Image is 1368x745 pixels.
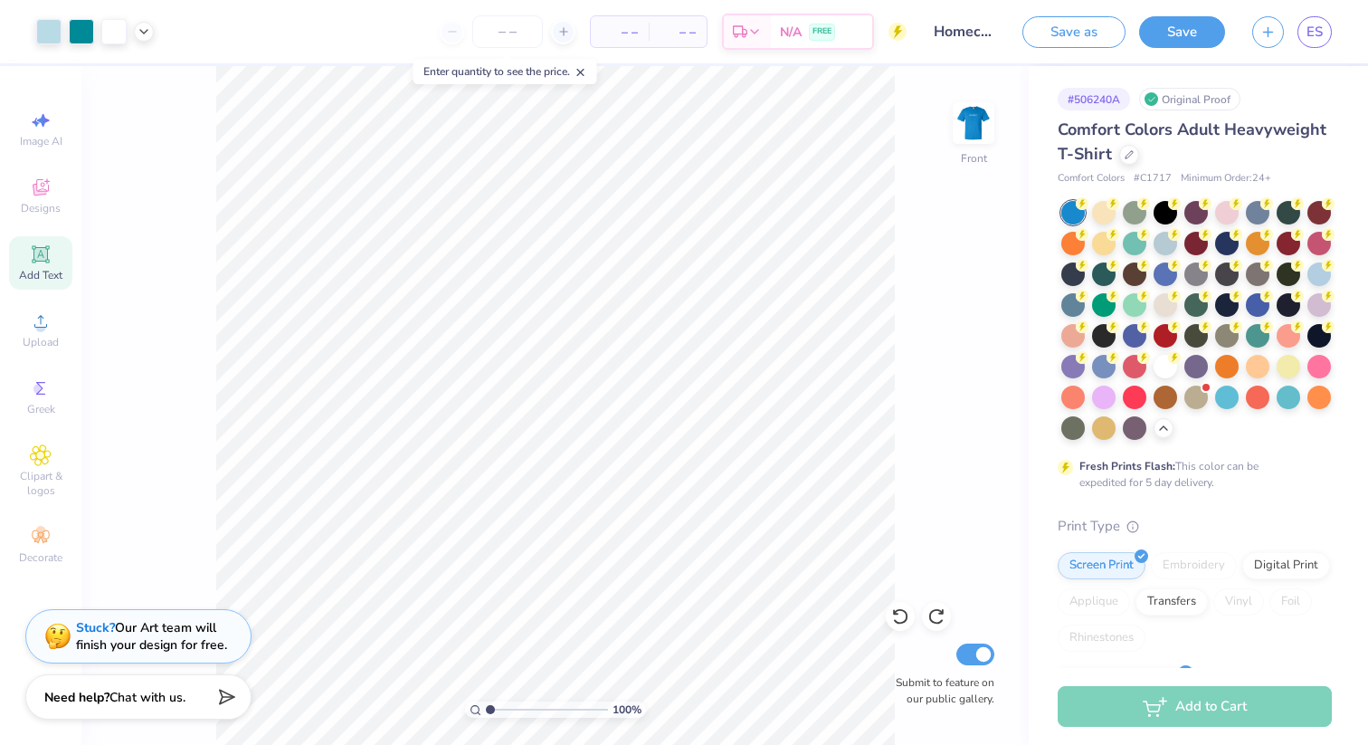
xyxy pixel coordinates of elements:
[23,335,59,349] span: Upload
[27,402,55,416] span: Greek
[1297,16,1332,48] a: ES
[21,201,61,215] span: Designs
[602,23,638,42] span: – –
[1306,22,1323,43] span: ES
[1134,171,1172,186] span: # C1717
[1058,552,1145,579] div: Screen Print
[1079,458,1302,491] div: This color can be expedited for 5 day delivery.
[1135,588,1208,616] div: Transfers
[1058,588,1130,616] div: Applique
[1269,588,1312,616] div: Foil
[1139,16,1225,48] button: Save
[920,14,1009,50] input: Untitled Design
[1242,552,1330,579] div: Digital Print
[472,15,543,48] input: – –
[613,702,641,718] span: 100 %
[812,25,831,38] span: FREE
[19,268,62,282] span: Add Text
[20,134,62,148] span: Image AI
[1181,171,1271,186] span: Minimum Order: 24 +
[1079,459,1175,473] strong: Fresh Prints Flash:
[1058,171,1125,186] span: Comfort Colors
[1139,88,1240,110] div: Original Proof
[1058,119,1326,165] span: Comfort Colors Adult Heavyweight T-Shirt
[961,150,987,167] div: Front
[109,689,185,706] span: Chat with us.
[1213,588,1264,616] div: Vinyl
[886,674,994,707] label: Submit to feature on our public gallery.
[9,469,72,498] span: Clipart & logos
[44,689,109,706] strong: Need help?
[1058,516,1332,537] div: Print Type
[660,23,696,42] span: – –
[955,105,992,141] img: Front
[413,59,597,84] div: Enter quantity to see the price.
[1151,552,1237,579] div: Embroidery
[19,550,62,565] span: Decorate
[76,619,115,636] strong: Stuck?
[76,619,227,654] div: Our Art team will finish your design for free.
[1058,625,1145,652] div: Rhinestones
[780,23,802,42] span: N/A
[1022,16,1126,48] button: Save as
[1058,88,1130,110] div: # 506240A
